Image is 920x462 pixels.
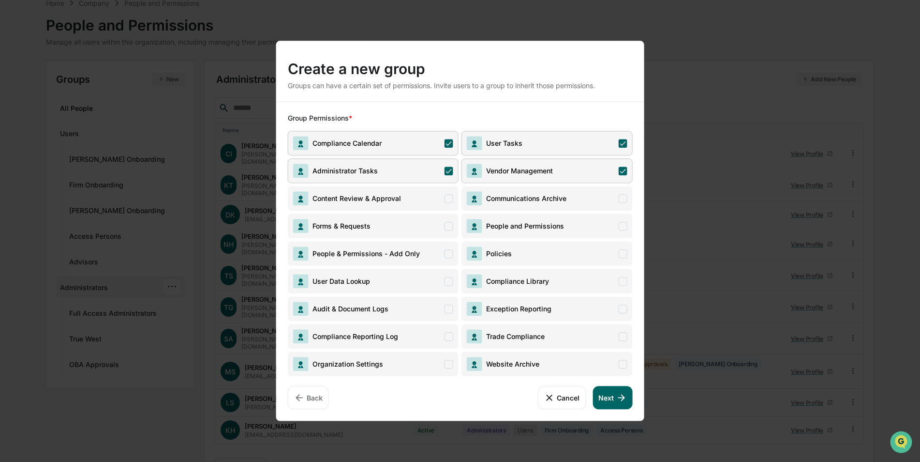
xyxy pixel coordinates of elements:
[467,136,482,150] img: User Tasks Icon
[293,274,309,288] img: User Data Lookup Icon
[10,123,17,131] div: 🖐️
[33,74,159,84] div: Start new chat
[309,360,383,368] span: Organization Settings
[293,246,309,261] img: People & Permissions - Add Only Icon
[467,329,482,343] img: Trade Compliance Icon
[482,167,553,175] span: Vendor Management
[293,136,309,150] img: Compliance Calendar Icon
[593,386,632,409] button: Next
[10,20,176,36] p: How can we help?
[293,357,309,371] img: Organization Settings Icon
[96,164,117,171] span: Pylon
[467,274,482,288] img: Compliance Library Icon
[68,164,117,171] a: Powered byPylon
[288,114,349,122] span: Group Permissions
[293,219,309,233] img: Forms & Requests Icon
[482,332,545,340] span: Trade Compliance
[6,137,65,154] a: 🔎Data Lookup
[467,164,482,178] img: Vendor Management Icon
[293,302,309,316] img: Audit & Document Logs Icon
[288,81,633,90] div: Groups can have a certain set of permissions. Invite users to a group to inherit those permissions.
[482,139,522,147] span: User Tasks
[538,386,586,409] button: Cancel
[467,357,482,371] img: Website Archive Icon
[482,305,551,313] span: Exception Reporting
[80,122,120,132] span: Attestations
[293,191,309,205] img: Content Review & Approval Icon
[19,122,62,132] span: Preclearance
[309,249,420,258] span: People & Permissions - Add Only
[309,194,401,202] span: Content Review & Approval
[482,194,566,202] span: Communications Archive
[33,84,122,92] div: We're available if you need us!
[10,141,17,149] div: 🔎
[467,246,482,261] img: Policies Icon
[309,332,398,340] span: Compliance Reporting Log
[482,277,549,285] span: Compliance Library
[309,139,382,147] span: Compliance Calendar
[10,74,27,92] img: 1746055101610-c473b297-6a78-478c-a979-82029cc54cd1
[309,277,370,285] span: User Data Lookup
[482,249,512,258] span: Policies
[309,305,388,313] span: Audit & Document Logs
[164,77,176,89] button: Start new chat
[19,140,61,150] span: Data Lookup
[288,386,329,409] button: Back
[467,302,482,316] img: Exception Reporting Icon
[309,222,371,230] span: Forms & Requests
[66,118,124,136] a: 🗄️Attestations
[288,52,633,77] div: Create a new group
[482,360,539,368] span: Website Archive
[70,123,78,131] div: 🗄️
[482,222,564,230] span: People and Permissions
[309,167,378,175] span: Administrator Tasks
[467,191,482,205] img: Communications Archive Icon
[467,219,482,233] img: People and Permissions Icon
[889,430,915,456] iframe: Open customer support
[293,164,309,178] img: Administrator Tasks Icon
[6,118,66,136] a: 🖐️Preclearance
[293,329,309,343] img: Compliance Reporting Log Icon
